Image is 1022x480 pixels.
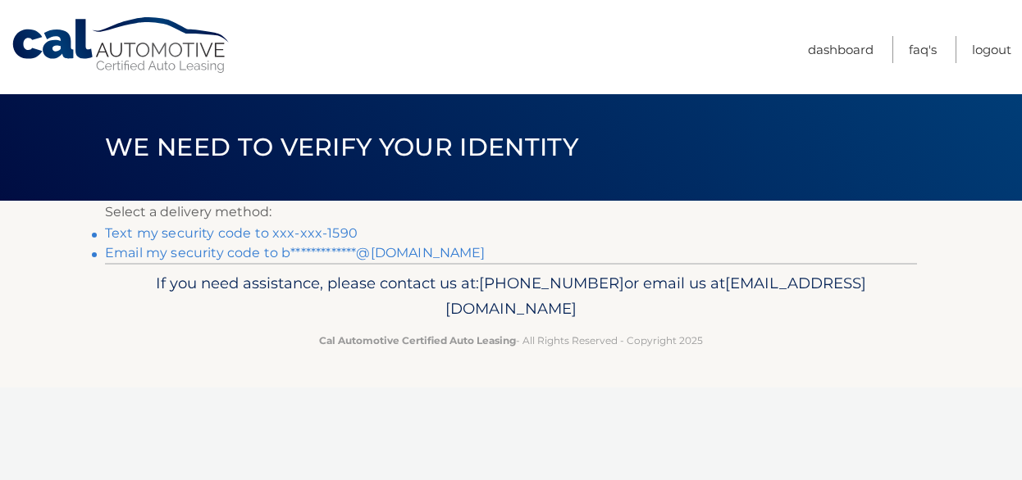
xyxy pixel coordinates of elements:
[808,36,874,63] a: Dashboard
[479,274,624,292] avayaelement: [PHONE_NUMBER]
[116,332,906,349] p: - All Rights Reserved - Copyright 2025
[319,334,516,346] strong: Cal Automotive Certified Auto Leasing
[11,16,232,75] a: Cal Automotive
[972,36,1011,63] a: Logout
[105,201,917,224] p: Select a delivery method:
[105,132,578,162] span: We need to verify your identity
[909,36,937,63] a: FAQ's
[116,270,906,323] p: If you need assistance, please contact us at: or email us at
[105,225,358,241] a: Text my security code to xxx-xxx-1590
